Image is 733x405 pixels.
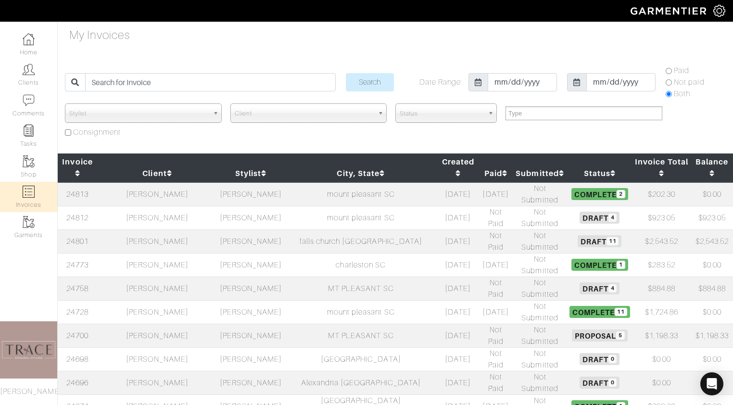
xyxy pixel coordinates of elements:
a: Status [584,169,616,178]
td: [PERSON_NAME] [217,347,284,371]
td: $1,198.33 [632,324,691,347]
img: clients-icon-6bae9207a08558b7cb47a8932f037763ab4055f8c8b6bfacd5dc20c3e0201464.png [23,63,35,76]
span: Draft [580,353,619,365]
td: mount pleasant SC [284,300,437,324]
td: [DATE] [437,300,479,324]
a: Balance [695,157,728,178]
span: Proposal [572,329,627,341]
td: Not Submitted [513,277,567,300]
span: 4 [608,214,617,222]
td: [PERSON_NAME] [217,206,284,229]
td: Not Submitted [513,371,567,394]
td: $1,724.86 [632,300,691,324]
td: [PERSON_NAME] [97,324,217,347]
td: [GEOGRAPHIC_DATA] [284,347,437,371]
label: Date Range: [419,76,463,88]
a: 24700 [66,331,88,340]
td: [DATE] [437,371,479,394]
a: 24698 [66,355,88,364]
input: Search for Invoice [85,73,335,91]
td: [PERSON_NAME] [97,300,217,324]
span: Complete [571,259,628,270]
span: Draft [578,235,621,247]
td: [PERSON_NAME] [97,253,217,277]
span: Draft [580,282,619,294]
img: dashboard-icon-dbcd8f5a0b271acd01030246c82b418ddd0df26cd7fceb0bd07c9910d44c42f6.png [23,33,35,45]
span: 4 [608,284,617,292]
td: Not Paid [479,347,513,371]
a: 24801 [66,237,88,246]
span: Draft [580,377,619,388]
td: Not Submitted [513,253,567,277]
td: [PERSON_NAME] [97,277,217,300]
td: Not Submitted [513,347,567,371]
td: Not Submitted [513,229,567,253]
a: Invoice Total [635,157,688,178]
td: Not Paid [479,371,513,394]
td: [PERSON_NAME] [217,253,284,277]
td: [DATE] [437,206,479,229]
a: Created [442,157,474,178]
span: 11 [615,308,627,316]
td: [PERSON_NAME] [97,371,217,394]
img: reminder-icon-8004d30b9f0a5d33ae49ab947aed9ed385cf756f9e5892f1edd6e32f2345188e.png [23,125,35,137]
a: City, State [337,169,385,178]
td: $283.52 [632,253,691,277]
td: Not Submitted [513,324,567,347]
td: Not Paid [479,229,513,253]
td: [DATE] [479,300,513,324]
td: [PERSON_NAME] [217,371,284,394]
td: Not Paid [479,206,513,229]
a: Stylist [235,169,266,178]
img: garmentier-logo-header-white-b43fb05a5012e4ada735d5af1a66efaba907eab6374d6393d1fbf88cb4ef424d.png [626,2,713,19]
td: $0.00 [632,371,691,394]
td: $884.88 [632,277,691,300]
td: $1,198.33 [691,324,733,347]
td: falls church [GEOGRAPHIC_DATA] [284,229,437,253]
td: Not Submitted [513,182,567,206]
td: Not Paid [479,324,513,347]
span: 0 [608,379,617,387]
a: 24696 [66,379,88,387]
td: $923.05 [691,206,733,229]
td: [PERSON_NAME] [217,300,284,324]
span: 0 [608,355,617,363]
span: Complete [571,188,628,200]
label: Consignment [73,127,121,138]
span: Stylist [69,104,209,123]
img: orders-icon-0abe47150d42831381b5fb84f609e132dff9fe21cb692f30cb5eec754e2cba89.png [23,186,35,198]
td: [DATE] [437,324,479,347]
span: Complete [569,306,630,317]
img: garments-icon-b7da505a4dc4fd61783c78ac3ca0ef83fa9d6f193b1c9dc38574b1d14d53ca28.png [23,216,35,228]
td: $0.00 [632,347,691,371]
td: [PERSON_NAME] [217,324,284,347]
label: Both [674,88,690,100]
td: Alexandria [GEOGRAPHIC_DATA] [284,371,437,394]
td: $2,543.52 [691,229,733,253]
a: Invoice [62,157,92,178]
td: $0.00 [691,347,733,371]
span: 2 [617,190,625,198]
td: $2,543.52 [632,229,691,253]
td: [DATE] [437,347,479,371]
td: [PERSON_NAME] [97,182,217,206]
td: mount pleasant SC [284,182,437,206]
label: Not paid [674,76,704,88]
td: $884.88 [691,277,733,300]
a: Client [142,169,172,178]
td: $0.00 [691,371,733,394]
a: 24758 [66,284,88,293]
img: garments-icon-b7da505a4dc4fd61783c78ac3ca0ef83fa9d6f193b1c9dc38574b1d14d53ca28.png [23,155,35,167]
td: $0.00 [691,253,733,277]
td: [DATE] [437,253,479,277]
td: [PERSON_NAME] [97,206,217,229]
label: Paid [674,65,689,76]
a: 24813 [66,190,88,199]
td: [PERSON_NAME] [217,277,284,300]
span: Draft [580,212,619,223]
td: [DATE] [479,253,513,277]
td: Not Submitted [513,206,567,229]
a: Submitted [516,169,564,178]
td: [DATE] [479,182,513,206]
a: 24728 [66,308,88,316]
